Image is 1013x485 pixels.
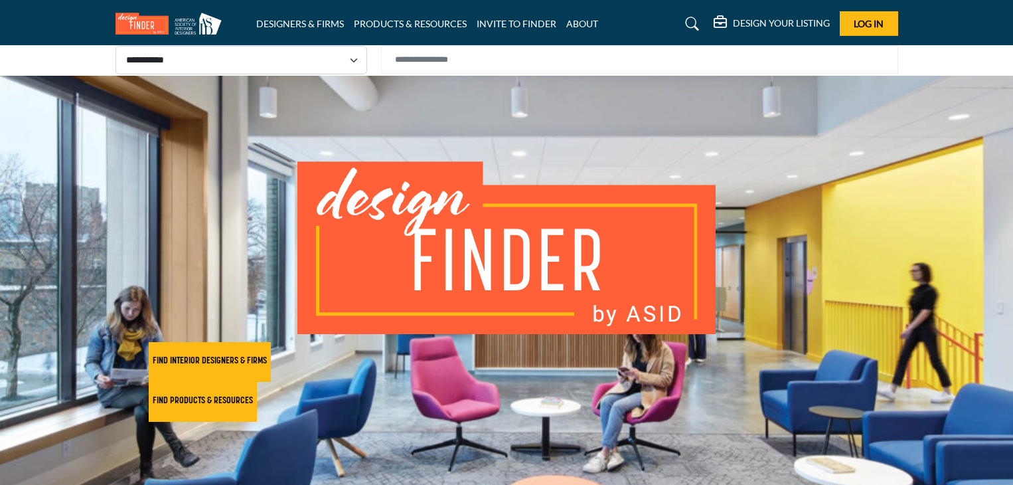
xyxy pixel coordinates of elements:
[566,18,598,29] a: ABOUT
[733,17,830,29] h5: DESIGN YOUR LISTING
[714,16,830,32] div: DESIGN YOUR LISTING
[153,396,253,407] h2: FIND PRODUCTS & RESOURCES
[381,46,898,74] input: Search Solutions
[297,161,716,334] img: image
[673,13,706,35] a: Search
[149,342,271,382] button: FIND INTERIOR DESIGNERS & FIRMS
[153,356,267,367] h2: FIND INTERIOR DESIGNERS & FIRMS
[256,18,344,29] a: DESIGNERS & FIRMS
[116,13,228,35] img: Site Logo
[477,18,556,29] a: INVITE TO FINDER
[854,18,884,29] span: Log In
[840,11,898,36] button: Log In
[149,382,257,422] button: FIND PRODUCTS & RESOURCES
[354,18,467,29] a: PRODUCTS & RESOURCES
[116,46,367,74] select: Select Listing Type Dropdown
